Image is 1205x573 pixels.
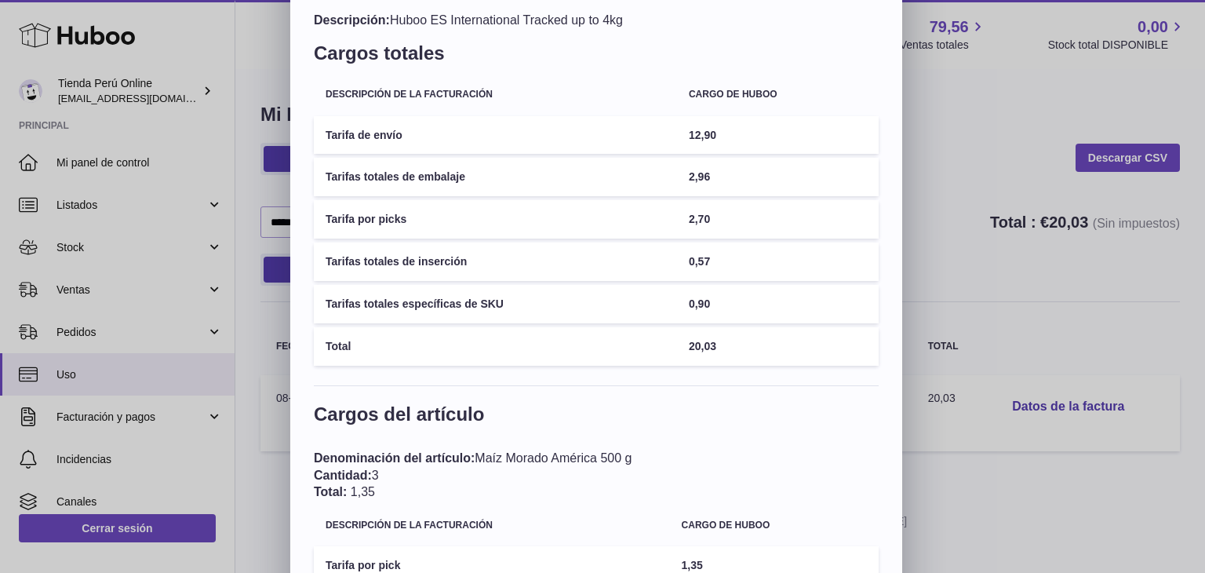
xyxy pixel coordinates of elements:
[314,116,677,155] td: Tarifa de envío
[314,158,677,196] td: Tarifas totales de embalaje
[689,297,710,310] span: 0,90
[314,509,670,542] th: Descripción de la facturación
[314,243,677,281] td: Tarifas totales de inserción
[682,559,703,571] span: 1,35
[314,13,390,27] span: Descripción:
[314,402,879,435] h3: Cargos del artículo
[689,170,710,183] span: 2,96
[689,129,716,141] span: 12,90
[689,255,710,268] span: 0,57
[351,485,375,498] span: 1,35
[314,41,879,74] h3: Cargos totales
[314,12,879,29] div: Huboo ES International Tracked up to 4kg
[314,327,677,366] td: Total
[689,340,716,352] span: 20,03
[314,200,677,239] td: Tarifa por picks
[677,78,879,111] th: Cargo de Huboo
[314,485,347,498] span: Total:
[314,78,677,111] th: Descripción de la facturación
[314,451,475,465] span: Denominación del artículo:
[314,450,879,501] div: Maíz Morado América 500 g 3
[670,509,879,542] th: Cargo de Huboo
[314,469,372,482] span: Cantidad:
[689,213,710,225] span: 2,70
[314,285,677,323] td: Tarifas totales específicas de SKU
